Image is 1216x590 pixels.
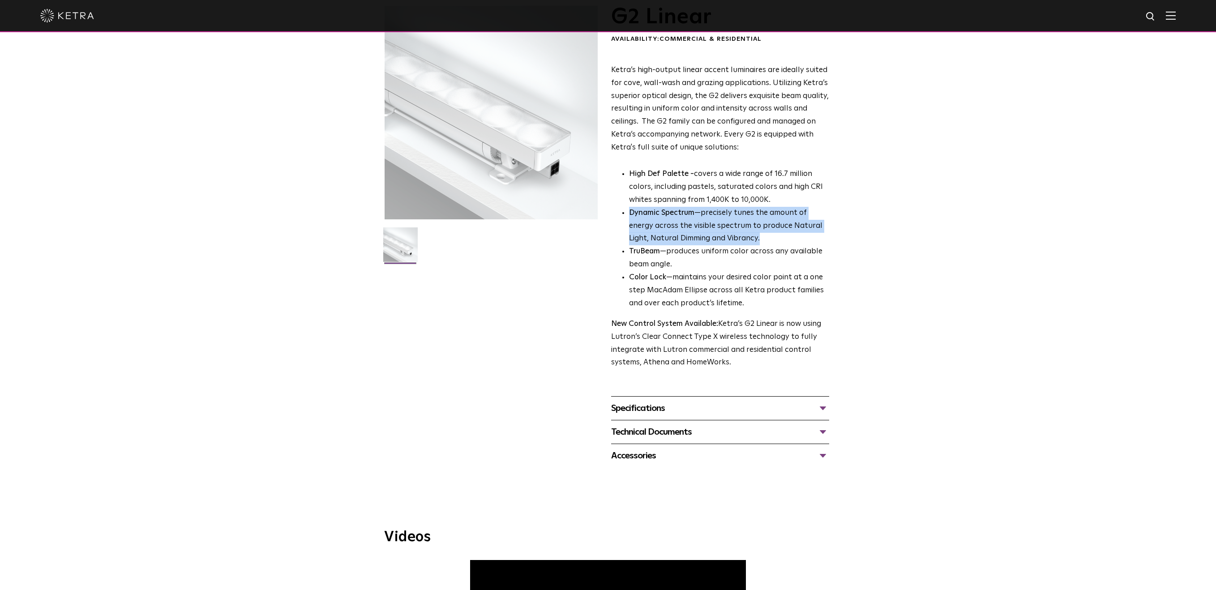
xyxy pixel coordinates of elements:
[629,245,829,271] li: —produces uniform color across any available beam angle.
[611,449,829,463] div: Accessories
[629,274,666,281] strong: Color Lock
[384,530,832,544] h3: Videos
[40,9,94,22] img: ketra-logo-2019-white
[629,207,829,246] li: —precisely tunes the amount of energy across the visible spectrum to produce Natural Light, Natur...
[1145,11,1156,22] img: search icon
[611,318,829,370] p: Ketra’s G2 Linear is now using Lutron’s Clear Connect Type X wireless technology to fully integra...
[611,35,829,44] div: Availability:
[659,36,762,42] span: Commercial & Residential
[611,401,829,415] div: Specifications
[629,271,829,310] li: —maintains your desired color point at a one step MacAdam Ellipse across all Ketra product famili...
[629,248,660,255] strong: TruBeam
[611,425,829,439] div: Technical Documents
[611,320,718,328] strong: New Control System Available:
[1166,11,1176,20] img: Hamburger%20Nav.svg
[383,227,418,269] img: G2-Linear-2021-Web-Square
[629,170,694,178] strong: High Def Palette -
[629,168,829,207] p: covers a wide range of 16.7 million colors, including pastels, saturated colors and high CRI whit...
[611,64,829,154] p: Ketra’s high-output linear accent luminaires are ideally suited for cove, wall-wash and grazing a...
[629,209,694,217] strong: Dynamic Spectrum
